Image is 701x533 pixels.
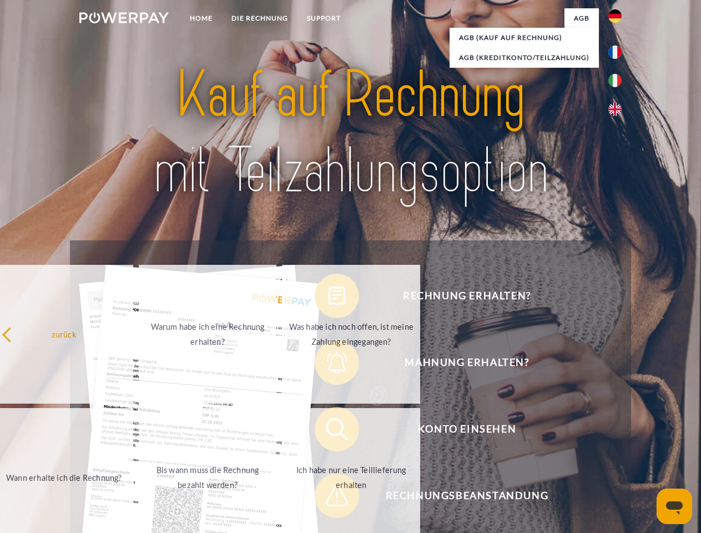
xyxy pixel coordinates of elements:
[450,48,599,68] a: AGB (Kreditkonto/Teilzahlung)
[289,462,413,492] div: Ich habe nur eine Teillieferung erhalten
[180,8,222,28] a: Home
[331,474,603,518] span: Rechnungsbeanstandung
[608,9,622,23] img: de
[657,489,692,524] iframe: Button to launch messaging window
[315,407,603,451] button: Konto einsehen
[331,407,603,451] span: Konto einsehen
[608,46,622,59] img: fr
[106,53,595,213] img: title-powerpay_de.svg
[282,265,420,404] a: Was habe ich noch offen, ist meine Zahlung eingegangen?
[331,274,603,318] span: Rechnung erhalten?
[315,474,603,518] button: Rechnungsbeanstandung
[331,340,603,385] span: Mahnung erhalten?
[315,340,603,385] button: Mahnung erhalten?
[2,470,127,485] div: Wann erhalte ich die Rechnung?
[608,103,622,116] img: en
[2,326,127,341] div: zurück
[315,274,603,318] button: Rechnung erhalten?
[145,319,270,349] div: Warum habe ich eine Rechnung erhalten?
[297,8,350,28] a: SUPPORT
[564,8,599,28] a: agb
[608,74,622,87] img: it
[79,12,169,23] img: logo-powerpay-white.svg
[145,462,270,492] div: Bis wann muss die Rechnung bezahlt werden?
[450,28,599,48] a: AGB (Kauf auf Rechnung)
[222,8,297,28] a: DIE RECHNUNG
[289,319,413,349] div: Was habe ich noch offen, ist meine Zahlung eingegangen?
